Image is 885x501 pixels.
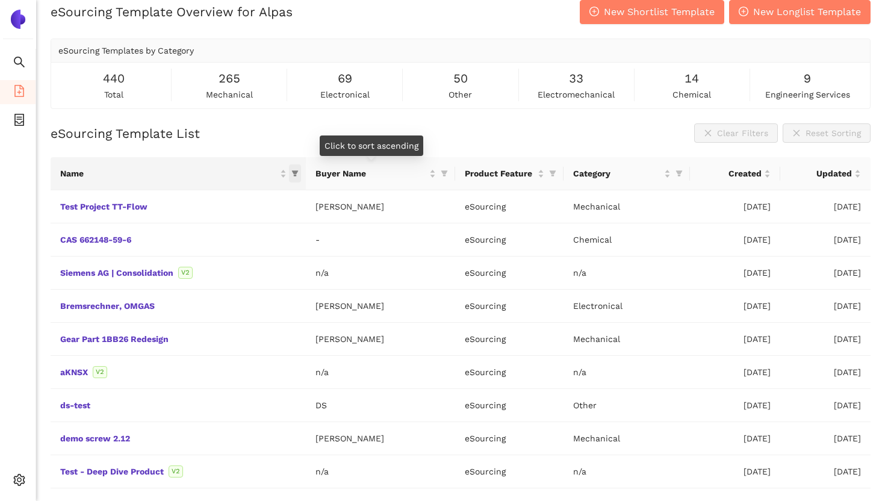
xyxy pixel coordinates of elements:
[564,157,690,190] th: this column's title is Category,this column is sortable
[780,389,871,422] td: [DATE]
[306,389,455,422] td: DS
[306,422,455,455] td: [PERSON_NAME]
[790,167,852,180] span: Updated
[306,157,455,190] th: this column's title is Buyer Name,this column is sortable
[289,164,301,182] span: filter
[455,356,564,389] td: eSourcing
[765,88,850,101] span: engineering services
[455,190,564,223] td: eSourcing
[320,135,423,156] div: Click to sort ascending
[93,366,107,378] span: V2
[549,170,556,177] span: filter
[306,356,455,389] td: n/a
[306,455,455,488] td: n/a
[564,422,690,455] td: Mechanical
[564,455,690,488] td: n/a
[672,88,711,101] span: chemical
[58,46,194,55] span: eSourcing Templates by Category
[453,69,468,88] span: 50
[538,88,615,101] span: electromechanical
[455,455,564,488] td: eSourcing
[441,170,448,177] span: filter
[690,356,780,389] td: [DATE]
[690,257,780,290] td: [DATE]
[690,190,780,223] td: [DATE]
[455,257,564,290] td: eSourcing
[685,69,699,88] span: 14
[780,290,871,323] td: [DATE]
[103,69,125,88] span: 440
[51,125,200,142] h2: eSourcing Template List
[780,157,871,190] th: this column's title is Updated,this column is sortable
[690,455,780,488] td: [DATE]
[338,69,352,88] span: 69
[465,167,535,180] span: Product Feature
[780,323,871,356] td: [DATE]
[690,223,780,257] td: [DATE]
[573,167,662,180] span: Category
[547,164,559,182] span: filter
[690,290,780,323] td: [DATE]
[8,10,28,29] img: Logo
[564,389,690,422] td: Other
[13,81,25,105] span: file-add
[739,7,748,18] span: plus-circle
[780,190,871,223] td: [DATE]
[455,157,564,190] th: this column's title is Product Feature,this column is sortable
[690,323,780,356] td: [DATE]
[306,190,455,223] td: [PERSON_NAME]
[306,323,455,356] td: [PERSON_NAME]
[455,422,564,455] td: eSourcing
[564,223,690,257] td: Chemical
[13,110,25,134] span: container
[104,88,123,101] span: total
[60,167,278,180] span: Name
[455,389,564,422] td: eSourcing
[564,190,690,223] td: Mechanical
[206,88,253,101] span: mechanical
[564,290,690,323] td: Electronical
[780,422,871,455] td: [DATE]
[783,123,871,143] button: closeReset Sorting
[449,88,472,101] span: other
[569,69,583,88] span: 33
[700,167,762,180] span: Created
[564,257,690,290] td: n/a
[291,170,299,177] span: filter
[455,223,564,257] td: eSourcing
[13,470,25,494] span: setting
[438,164,450,182] span: filter
[306,290,455,323] td: [PERSON_NAME]
[780,455,871,488] td: [DATE]
[178,267,193,279] span: V2
[589,7,599,18] span: plus-circle
[306,257,455,290] td: n/a
[675,170,683,177] span: filter
[219,69,240,88] span: 265
[694,123,778,143] button: closeClear Filters
[604,4,715,19] span: New Shortlist Template
[51,3,293,20] h2: eSourcing Template Overview for Alpas
[320,88,370,101] span: electronical
[690,157,780,190] th: this column's title is Created,this column is sortable
[673,164,685,182] span: filter
[455,290,564,323] td: eSourcing
[564,323,690,356] td: Mechanical
[690,422,780,455] td: [DATE]
[690,389,780,422] td: [DATE]
[780,257,871,290] td: [DATE]
[753,4,861,19] span: New Longlist Template
[13,52,25,76] span: search
[780,356,871,389] td: [DATE]
[306,223,455,257] td: -
[169,465,183,478] span: V2
[780,223,871,257] td: [DATE]
[315,167,426,180] span: Buyer Name
[455,323,564,356] td: eSourcing
[804,69,811,88] span: 9
[51,157,306,190] th: this column's title is Name,this column is sortable
[564,356,690,389] td: n/a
